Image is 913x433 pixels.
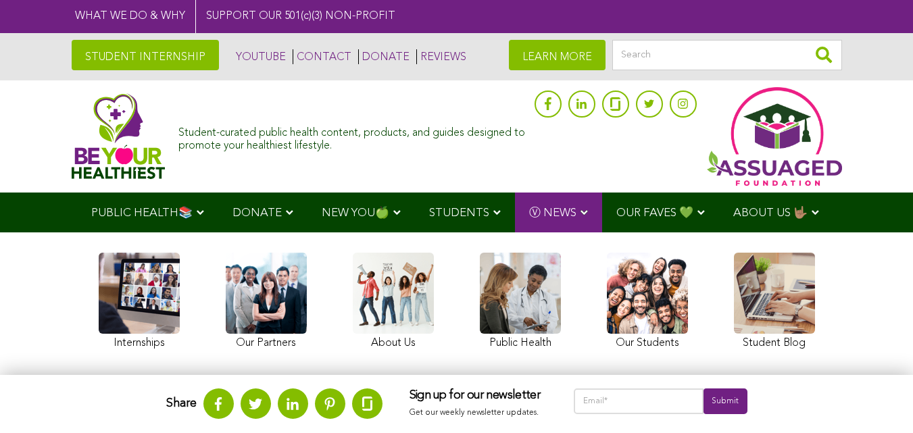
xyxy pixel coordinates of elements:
[616,207,693,219] span: OUR FAVES 💚
[91,207,193,219] span: PUBLIC HEALTH📚
[178,120,527,153] div: Student-curated public health content, products, and guides designed to promote your healthiest l...
[529,207,576,219] span: Ⓥ NEWS
[410,406,547,421] p: Get our weekly newsletter updates.
[232,49,286,64] a: YOUTUBE
[610,97,620,111] img: glassdoor
[704,388,747,414] input: Submit
[232,207,282,219] span: DONATE
[322,207,389,219] span: NEW YOU🍏
[72,40,219,70] a: STUDENT INTERNSHIP
[72,93,166,179] img: Assuaged
[509,40,606,70] a: LEARN MORE
[293,49,351,64] a: CONTACT
[612,40,842,70] input: Search
[707,87,842,186] img: Assuaged App
[166,397,197,409] strong: Share
[733,207,808,219] span: ABOUT US 🤟🏽
[845,368,913,433] iframe: Chat Widget
[358,49,410,64] a: DONATE
[410,388,547,403] h3: Sign up for our newsletter
[574,388,704,414] input: Email*
[416,49,466,64] a: REVIEWS
[72,193,842,232] div: Navigation Menu
[362,397,372,411] img: glassdoor.svg
[429,207,489,219] span: STUDENTS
